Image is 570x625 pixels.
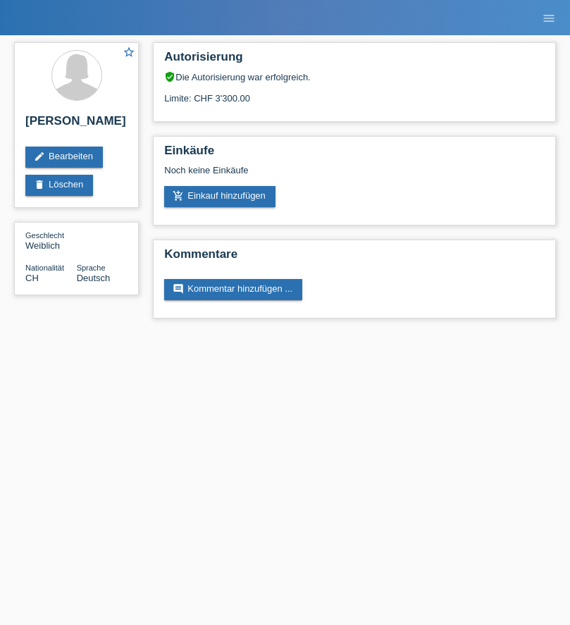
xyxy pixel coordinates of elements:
[25,231,64,240] span: Geschlecht
[164,279,302,300] a: commentKommentar hinzufügen ...
[25,273,39,283] span: Schweiz
[34,179,45,190] i: delete
[535,13,563,22] a: menu
[164,186,275,207] a: add_shopping_cartEinkauf hinzufügen
[25,175,93,196] a: deleteLöschen
[164,144,545,165] h2: Einkäufe
[164,71,545,82] div: Die Autorisierung war erfolgreich.
[25,147,103,168] a: editBearbeiten
[77,273,111,283] span: Deutsch
[164,50,545,71] h2: Autorisierung
[34,151,45,162] i: edit
[173,190,184,202] i: add_shopping_cart
[25,264,64,272] span: Nationalität
[164,247,545,268] h2: Kommentare
[123,46,135,61] a: star_border
[164,165,545,186] div: Noch keine Einkäufe
[164,71,175,82] i: verified_user
[25,230,77,251] div: Weiblich
[173,283,184,295] i: comment
[25,114,128,135] h2: [PERSON_NAME]
[123,46,135,58] i: star_border
[542,11,556,25] i: menu
[164,82,545,104] div: Limite: CHF 3'300.00
[77,264,106,272] span: Sprache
